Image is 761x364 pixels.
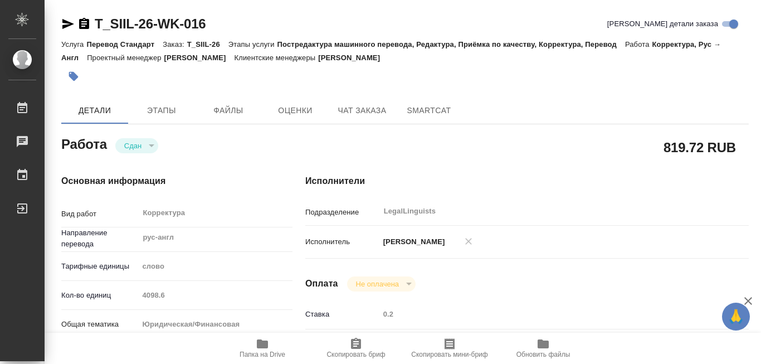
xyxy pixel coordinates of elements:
[625,40,652,48] p: Работа
[87,54,164,62] p: Проектный менеджер
[115,138,158,153] div: Сдан
[664,138,736,157] h2: 819.72 RUB
[305,207,379,218] p: Подразделение
[335,104,389,118] span: Чат заказа
[61,17,75,31] button: Скопировать ссылку для ЯМессенджера
[305,309,379,320] p: Ставка
[68,104,121,118] span: Детали
[326,351,385,358] span: Скопировать бриф
[607,18,718,30] span: [PERSON_NAME] детали заказа
[95,16,206,31] a: T_SIIL-26-WK-016
[402,104,456,118] span: SmartCat
[61,227,138,250] p: Направление перевода
[187,40,228,48] p: T_SIIL-26
[228,40,277,48] p: Этапы услуги
[516,351,570,358] span: Обновить файлы
[411,351,487,358] span: Скопировать мини-бриф
[726,305,745,328] span: 🙏
[61,261,138,272] p: Тарифные единицы
[61,290,138,301] p: Кол-во единиц
[61,133,107,153] h2: Работа
[379,306,712,322] input: Пустое поле
[61,174,261,188] h4: Основная информация
[269,104,322,118] span: Оценки
[240,351,285,358] span: Папка на Drive
[722,303,750,331] button: 🙏
[379,236,445,247] p: [PERSON_NAME]
[216,333,309,364] button: Папка на Drive
[138,257,292,276] div: слово
[309,333,403,364] button: Скопировать бриф
[61,208,138,220] p: Вид работ
[138,315,292,334] div: Юридическая/Финансовая
[61,40,86,48] p: Услуга
[496,333,590,364] button: Обновить файлы
[305,236,379,247] p: Исполнитель
[277,40,625,48] p: Постредактура машинного перевода, Редактура, Приёмка по качеству, Корректура, Перевод
[164,54,235,62] p: [PERSON_NAME]
[135,104,188,118] span: Этапы
[163,40,187,48] p: Заказ:
[77,17,91,31] button: Скопировать ссылку
[61,319,138,330] p: Общая тематика
[138,287,292,303] input: Пустое поле
[403,333,496,364] button: Скопировать мини-бриф
[86,40,163,48] p: Перевод Стандарт
[202,104,255,118] span: Файлы
[305,277,338,290] h4: Оплата
[61,64,86,89] button: Добавить тэг
[305,174,749,188] h4: Исполнители
[318,54,388,62] p: [PERSON_NAME]
[121,141,145,151] button: Сдан
[347,276,416,292] div: Сдан
[235,54,319,62] p: Клиентские менеджеры
[353,279,402,289] button: Не оплачена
